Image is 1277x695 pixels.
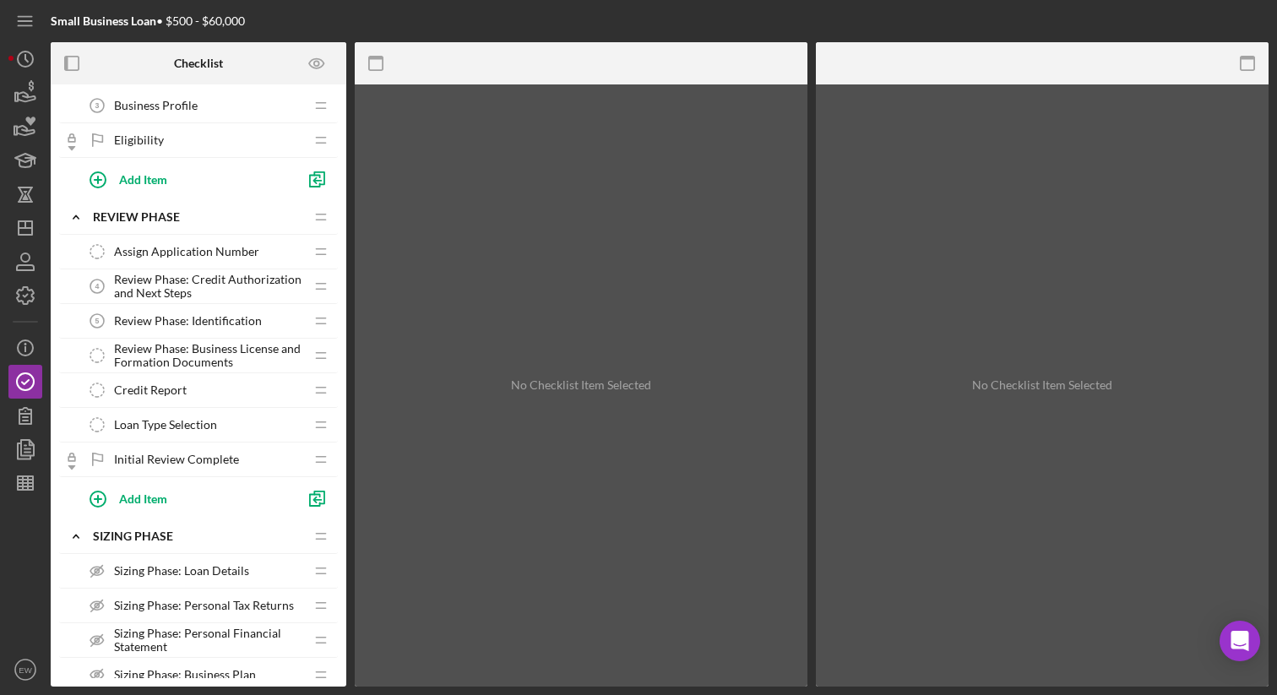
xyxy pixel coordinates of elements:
span: Sizing Phase: Personal Tax Returns [114,599,294,612]
div: Open Intercom Messenger [1220,621,1260,661]
button: EW [8,653,42,687]
button: Preview as [298,45,336,83]
span: Assign Application Number [114,245,259,258]
button: Add Item [76,481,296,515]
span: Review Phase: Business License and Formation Documents [114,342,304,369]
tspan: 4 [95,282,100,290]
span: Review Phase: Credit Authorization and Next Steps [114,273,304,300]
div: No Checklist Item Selected [972,378,1112,392]
span: Eligibility [114,133,164,147]
div: Add Item [119,482,167,514]
b: Small Business Loan [51,14,156,28]
tspan: 3 [95,101,100,110]
div: No Checklist Item Selected [511,378,651,392]
span: Sizing Phase: Business Plan [114,668,256,681]
div: • $500 - $60,000 [51,14,245,28]
span: Initial Review Complete [114,453,239,466]
button: Add Item [76,162,296,196]
text: EW [19,665,32,675]
div: Add Item [119,163,167,195]
span: Loan Type Selection [114,418,217,432]
span: Credit Report [114,383,187,397]
div: REVIEW PHASE [93,210,304,224]
span: Sizing Phase: Personal Financial Statement [114,627,304,654]
div: Sizing Phase [93,529,304,543]
span: Sizing Phase: Loan Details [114,564,249,578]
span: Review Phase: Identification [114,314,262,328]
b: Checklist [174,57,223,70]
tspan: 5 [95,317,100,325]
span: Business Profile [114,99,198,112]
